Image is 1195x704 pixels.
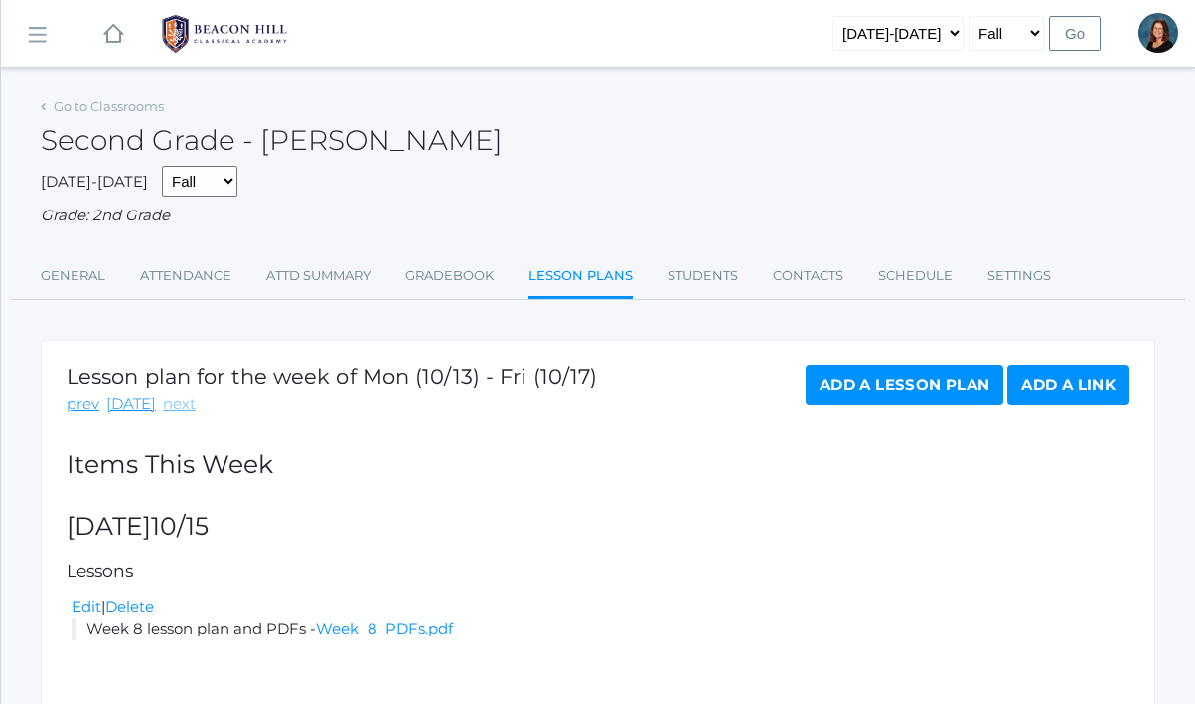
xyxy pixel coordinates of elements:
[987,256,1051,296] a: Settings
[405,256,494,296] a: Gradebook
[316,619,453,637] a: Week_8_PDFs.pdf
[67,513,1129,541] h2: [DATE]
[1007,365,1129,405] a: Add a Link
[151,511,209,541] span: 10/15
[67,393,99,416] a: prev
[54,98,164,114] a: Go to Classrooms
[266,256,371,296] a: Attd Summary
[72,597,101,616] a: Edit
[72,618,1129,640] li: Week 8 lesson plan and PDFs -
[528,256,633,299] a: Lesson Plans
[67,451,1129,479] h2: Items This Week
[806,365,1003,405] a: Add a Lesson Plan
[140,256,231,296] a: Attendance
[163,393,196,416] a: next
[105,597,154,616] a: Delete
[1049,16,1101,51] input: Go
[72,596,1129,619] div: |
[41,256,105,296] a: General
[67,562,1129,581] h5: Lessons
[106,393,156,416] a: [DATE]
[1138,13,1178,53] div: Emily Balli
[878,256,953,296] a: Schedule
[67,365,597,388] h1: Lesson plan for the week of Mon (10/13) - Fri (10/17)
[41,205,1155,227] div: Grade: 2nd Grade
[41,172,148,191] span: [DATE]-[DATE]
[773,256,843,296] a: Contacts
[41,125,503,156] h2: Second Grade - [PERSON_NAME]
[150,9,299,59] img: 1_BHCALogos-05.png
[668,256,738,296] a: Students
